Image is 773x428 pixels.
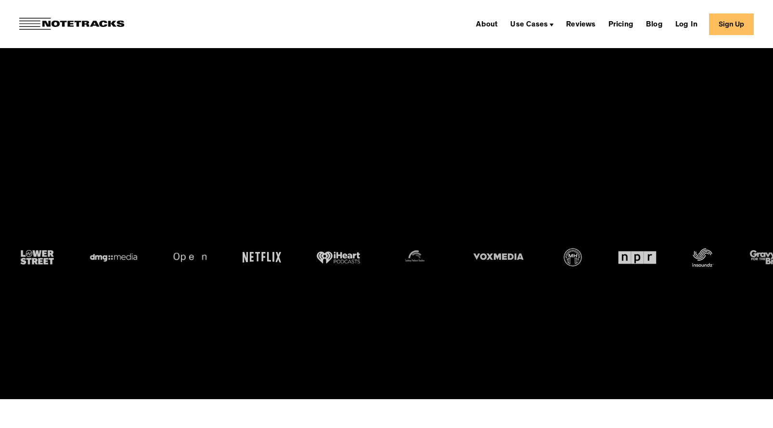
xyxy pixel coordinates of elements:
[671,16,701,32] a: Log In
[642,16,667,32] a: Blog
[510,21,548,29] div: Use Cases
[562,16,599,32] a: Reviews
[605,16,637,32] a: Pricing
[506,16,557,32] div: Use Cases
[709,13,754,35] a: Sign Up
[472,16,502,32] a: About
